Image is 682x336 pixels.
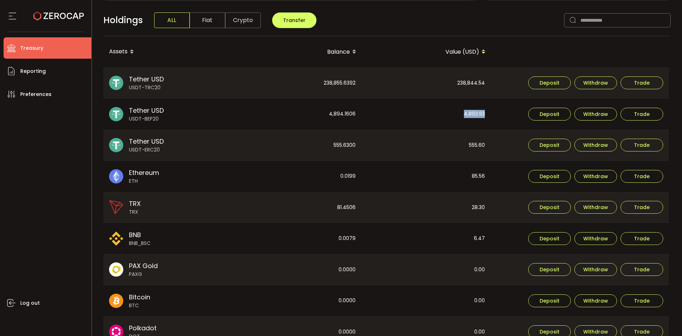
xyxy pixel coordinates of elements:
span: Transfer [283,17,305,24]
div: 555.6300 [233,130,361,161]
span: Reporting [20,66,46,76]
span: Trade [634,143,650,148]
span: BNB_BSC [129,240,151,247]
button: Deposit [528,201,571,214]
span: Trade [634,80,650,85]
span: Deposit [540,298,559,303]
button: Trade [621,139,663,151]
div: 555.60 [362,130,491,161]
img: usdt_portfolio.svg [109,76,123,90]
button: Trade [621,170,663,183]
span: Tether USD [129,106,164,115]
img: eth_portfolio.svg [109,169,123,183]
span: Tether USD [129,137,164,146]
div: 85.56 [362,161,491,192]
span: Deposit [540,80,559,85]
div: Assets [103,46,233,58]
button: Trade [621,232,663,245]
span: Deposit [540,329,559,334]
span: Withdraw [583,112,608,117]
span: Withdraw [583,143,608,148]
span: TRX [129,208,141,216]
img: btc_portfolio.svg [109,294,123,308]
span: Deposit [540,236,559,241]
iframe: Chat Widget [599,259,682,336]
div: 28.30 [362,192,491,223]
button: Deposit [528,108,571,121]
div: 238,844.54 [362,68,491,98]
button: Transfer [272,12,316,28]
div: Value (USD) [362,46,491,58]
div: 0.0000 [233,255,361,285]
button: Deposit [528,294,571,307]
span: Bitcoin [129,292,150,302]
button: Withdraw [574,108,617,121]
div: 0.00 [362,285,491,316]
span: Withdraw [583,205,608,210]
img: trx_portfolio.png [109,200,123,214]
span: ETH [129,177,159,185]
span: Log out [20,298,40,308]
button: Withdraw [574,139,617,151]
span: USDT-TRC20 [129,84,164,91]
button: Deposit [528,263,571,276]
span: USDT-BEP20 [129,115,164,123]
span: Withdraw [583,298,608,303]
button: Deposit [528,76,571,89]
span: TRX [129,199,141,208]
button: Deposit [528,139,571,151]
span: Trade [634,174,650,179]
button: Withdraw [574,170,617,183]
span: Holdings [103,14,143,27]
button: Withdraw [574,232,617,245]
span: Preferences [20,89,52,100]
span: Withdraw [583,80,608,85]
button: Withdraw [574,294,617,307]
div: 238,855.6392 [233,68,361,98]
span: ALL [154,12,190,28]
div: 4,893.93 [362,98,491,130]
span: Trade [634,112,650,117]
span: Deposit [540,143,559,148]
span: Trade [634,236,650,241]
span: BTC [129,302,150,309]
button: Deposit [528,232,571,245]
span: Withdraw [583,267,608,272]
span: Deposit [540,112,559,117]
span: Deposit [540,267,559,272]
div: 81.4506 [233,192,361,223]
button: Withdraw [574,263,617,276]
span: Deposit [540,174,559,179]
span: PAXG [129,271,158,278]
div: 0.0079 [233,223,361,254]
img: bnb_bsc_portfolio.png [109,231,123,246]
span: Tether USD [129,74,164,84]
img: usdt_portfolio.svg [109,107,123,121]
span: PAX Gold [129,261,158,271]
span: Treasury [20,43,43,53]
button: Trade [621,76,663,89]
span: Polkadot [129,323,157,333]
button: Withdraw [574,76,617,89]
span: Trade [634,205,650,210]
div: 4,894.1606 [233,98,361,130]
span: Crypto [225,12,261,28]
span: Withdraw [583,236,608,241]
div: Balance [233,46,362,58]
div: 0.0199 [233,161,361,192]
button: Withdraw [574,201,617,214]
button: Trade [621,108,663,121]
span: BNB [129,230,151,240]
div: 0.00 [362,255,491,285]
img: usdt_portfolio.svg [109,138,123,152]
span: USDT-ERC20 [129,146,164,154]
span: Withdraw [583,329,608,334]
span: Ethereum [129,168,159,177]
span: Deposit [540,205,559,210]
button: Trade [621,201,663,214]
span: Fiat [190,12,225,28]
img: paxg_portfolio.svg [109,262,123,277]
div: 6.47 [362,223,491,254]
div: 0.0000 [233,285,361,316]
